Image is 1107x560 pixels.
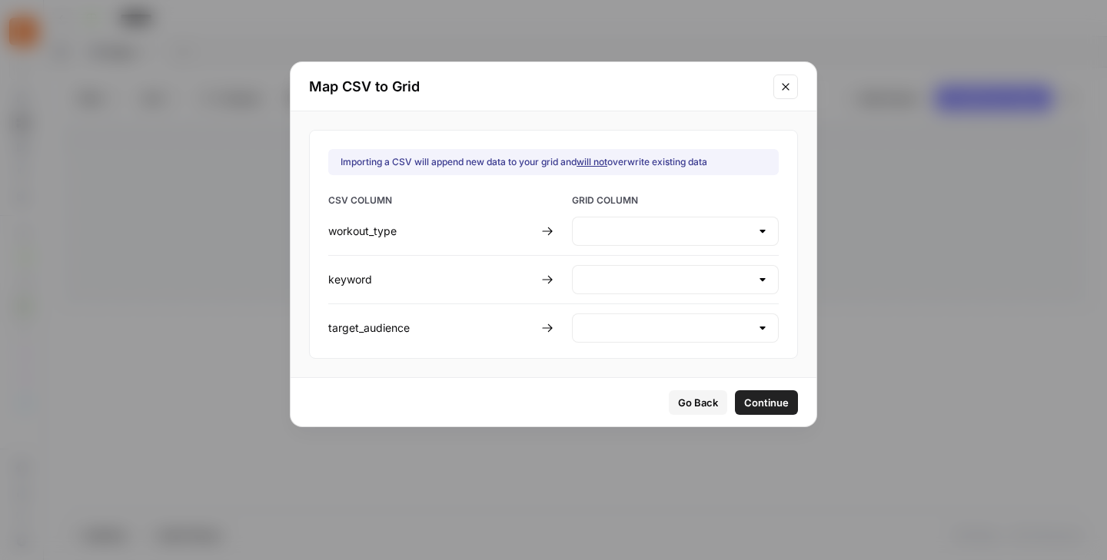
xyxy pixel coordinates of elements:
[744,395,789,410] span: Continue
[773,75,798,99] button: Close modal
[577,156,607,167] u: will not
[669,390,727,415] button: Go Back
[328,224,535,239] div: workout_type
[678,395,718,410] span: Go Back
[735,390,798,415] button: Continue
[328,194,535,210] span: CSV COLUMN
[328,272,535,287] div: keyword
[341,155,707,169] div: Importing a CSV will append new data to your grid and overwrite existing data
[572,194,779,210] span: GRID COLUMN
[328,320,535,336] div: target_audience
[309,76,764,98] h2: Map CSV to Grid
